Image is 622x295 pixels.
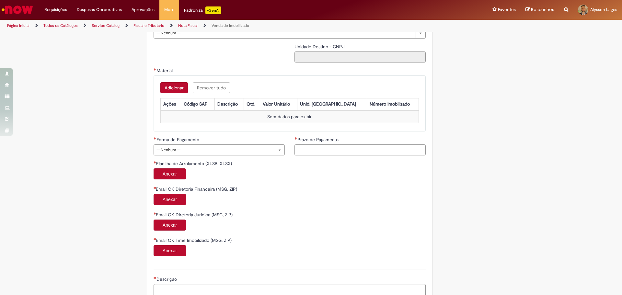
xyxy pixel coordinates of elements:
[160,98,181,110] th: Ações
[531,6,554,13] span: Rascunhos
[154,68,156,71] span: Necessários
[154,245,186,256] button: Anexar
[205,6,221,14] p: +GenAi
[181,98,214,110] th: Código SAP
[43,23,78,28] a: Todos os Catálogos
[184,6,221,14] div: Padroniza
[498,6,516,13] span: Favoritos
[156,212,234,218] span: Email OK Diretoria Juridica (MSG, ZIP)
[260,98,297,110] th: Valor Unitário
[133,23,164,28] a: Fiscal e Tributário
[154,220,186,231] button: Anexar
[7,23,29,28] a: Página inicial
[156,186,238,192] span: Email OK Diretoria Financeira (MSG, ZIP)
[294,137,297,140] span: Necessários
[164,6,174,13] span: More
[367,98,419,110] th: Número Imobilizado
[156,145,271,155] span: -- Nenhum --
[5,20,410,32] ul: Trilhas de página
[156,276,178,282] span: Descrição
[1,3,34,16] img: ServiceNow
[154,187,156,189] span: Campo obrigatório
[156,237,233,243] span: Email OK Time Imobilizado (MSG, ZIP)
[77,6,122,13] span: Despesas Corporativas
[92,23,120,28] a: Service Catalog
[160,111,419,123] td: Sem dados para exibir
[154,212,156,215] span: Campo obrigatório
[154,168,186,179] button: Anexar
[178,23,198,28] a: Nota Fiscal
[156,28,412,38] span: -- Nenhum --
[132,6,155,13] span: Aprovações
[154,194,186,205] button: Anexar
[590,7,617,12] span: Alysson Lages
[154,238,156,240] span: Campo obrigatório
[154,161,156,164] span: Campo obrigatório
[297,98,367,110] th: Unid. [GEOGRAPHIC_DATA]
[294,44,346,50] span: Somente leitura - Unidade Destino - CNPJ
[156,68,174,74] span: Material
[212,23,249,28] a: Venda de Imobilizado
[294,51,426,62] input: Unidade Destino - CNPJ
[160,82,188,93] button: Add a row for Material
[154,137,156,140] span: Necessários
[44,6,67,13] span: Requisições
[297,137,340,142] span: Prazo de Pagamento
[156,161,233,166] span: Planilha de Arrolamento (XLSB, XLSX)
[294,144,426,155] input: Prazo de Pagamento
[156,137,201,142] span: Forma de Pagamento
[154,277,156,279] span: Necessários
[244,98,260,110] th: Qtd.
[525,7,554,13] a: Rascunhos
[214,98,244,110] th: Descrição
